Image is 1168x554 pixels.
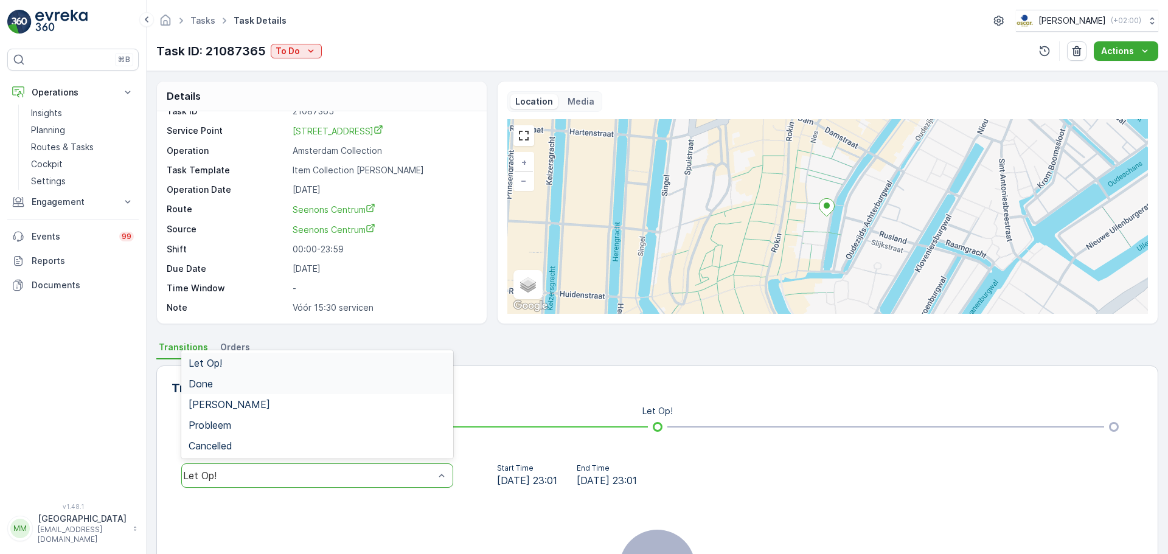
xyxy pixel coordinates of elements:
[167,145,288,157] p: Operation
[172,379,239,397] p: Transitions
[577,473,637,488] span: [DATE] 23:01
[167,263,288,275] p: Due Date
[189,399,270,410] span: [PERSON_NAME]
[515,95,553,108] p: Location
[122,232,131,241] p: 99
[293,282,474,294] p: -
[220,341,250,353] span: Orders
[515,271,541,298] a: Layers
[167,302,288,314] p: Note
[167,184,288,196] p: Operation Date
[32,86,114,99] p: Operations
[167,243,288,255] p: Shift
[271,44,322,58] button: To Do
[7,224,139,249] a: Events99
[32,279,134,291] p: Documents
[32,230,112,243] p: Events
[515,153,533,171] a: Zoom In
[7,503,139,510] span: v 1.48.1
[293,302,474,314] p: Vóór 15:30 servicen
[10,519,30,538] div: MM
[1038,15,1106,27] p: [PERSON_NAME]
[7,273,139,297] a: Documents
[515,171,533,190] a: Zoom Out
[7,10,32,34] img: logo
[293,184,474,196] p: [DATE]
[183,470,434,481] div: Let Op!
[7,190,139,214] button: Engagement
[159,18,172,29] a: Homepage
[231,15,289,27] span: Task Details
[7,513,139,544] button: MM[GEOGRAPHIC_DATA][EMAIL_ADDRESS][DOMAIN_NAME]
[26,139,139,156] a: Routes & Tasks
[521,175,527,185] span: −
[1016,14,1034,27] img: basis-logo_rgb2x.png
[293,125,474,137] a: Oudezijds Voorburgwal 300
[38,525,127,544] p: [EMAIL_ADDRESS][DOMAIN_NAME]
[293,203,474,216] a: Seenons Centrum
[31,107,62,119] p: Insights
[293,164,474,176] p: Item Collection [PERSON_NAME]
[293,263,474,275] p: [DATE]
[167,203,288,216] p: Route
[568,95,594,108] p: Media
[293,243,474,255] p: 00:00-23:59
[7,80,139,105] button: Operations
[31,124,65,136] p: Planning
[26,173,139,190] a: Settings
[497,473,557,488] span: [DATE] 23:01
[510,298,551,314] img: Google
[515,126,533,145] a: View Fullscreen
[1111,16,1141,26] p: ( +02:00 )
[26,122,139,139] a: Planning
[293,145,474,157] p: Amsterdam Collection
[118,55,130,64] p: ⌘B
[189,378,213,389] span: Done
[293,224,375,235] span: Seenons Centrum
[1094,41,1158,61] button: Actions
[26,156,139,173] a: Cockpit
[510,298,551,314] a: Open this area in Google Maps (opens a new window)
[293,223,474,236] a: Seenons Centrum
[32,196,114,208] p: Engagement
[642,405,673,417] p: Let Op!
[32,255,134,267] p: Reports
[276,45,300,57] p: To Do
[167,105,288,117] p: Task ID
[167,282,288,294] p: Time Window
[35,10,88,34] img: logo_light-DOdMpM7g.png
[1016,10,1158,32] button: [PERSON_NAME](+02:00)
[38,513,127,525] p: [GEOGRAPHIC_DATA]
[31,175,66,187] p: Settings
[26,105,139,122] a: Insights
[1101,45,1134,57] p: Actions
[167,164,288,176] p: Task Template
[190,15,215,26] a: Tasks
[189,420,231,431] span: Probleem
[293,126,383,136] span: [STREET_ADDRESS]
[167,125,288,137] p: Service Point
[189,440,232,451] span: Cancelled
[7,249,139,273] a: Reports
[167,89,201,103] p: Details
[293,105,474,117] p: 21087365
[167,223,288,236] p: Source
[577,463,637,473] p: End Time
[31,158,63,170] p: Cockpit
[189,358,222,369] span: Let Op!
[293,204,375,215] span: Seenons Centrum
[497,463,557,473] p: Start Time
[31,141,94,153] p: Routes & Tasks
[156,42,266,60] p: Task ID: 21087365
[521,157,527,167] span: +
[159,341,208,353] span: Transitions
